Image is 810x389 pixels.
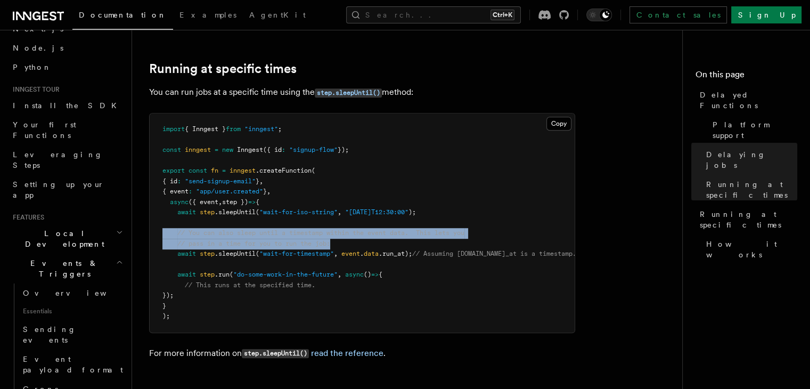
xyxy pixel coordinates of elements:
[9,145,125,175] a: Leveraging Steps
[256,208,259,216] span: (
[162,188,189,195] span: { event
[341,250,360,257] span: event
[215,271,230,278] span: .run
[23,355,123,374] span: Event payload format
[412,250,576,257] span: // Assuming [DOMAIN_NAME]_at is a timestamp.
[9,228,116,249] span: Local Development
[338,208,341,216] span: ,
[346,6,521,23] button: Search...Ctrl+K
[19,320,125,350] a: Sending events
[263,146,282,153] span: ({ id
[700,90,797,111] span: Delayed Functions
[177,229,464,237] span: // You can also sleep until a timestamp within the event data. This lets you
[713,119,797,141] span: Platform support
[177,271,196,278] span: await
[162,146,181,153] span: const
[173,3,243,29] a: Examples
[162,302,166,310] span: }
[364,271,371,278] span: ()
[72,3,173,30] a: Documentation
[259,177,263,185] span: ,
[315,88,382,98] code: step.sleepUntil()
[233,271,338,278] span: "do-some-work-in-the-future"
[162,177,177,185] span: { id
[222,167,226,174] span: =
[13,180,104,199] span: Setting up your app
[256,167,312,174] span: .createFunction
[9,38,125,58] a: Node.js
[23,289,133,297] span: Overview
[149,85,575,100] p: You can run jobs at a specific time using the method:
[379,271,382,278] span: {
[200,271,215,278] span: step
[162,125,185,133] span: import
[706,179,797,200] span: Running at specific times
[259,208,338,216] span: "wait-for-iso-string"
[13,150,103,169] span: Leveraging Steps
[700,209,797,230] span: Running at specific times
[338,146,349,153] span: });
[189,188,192,195] span: :
[215,146,218,153] span: =
[189,167,207,174] span: const
[215,250,256,257] span: .sleepUntil
[244,125,278,133] span: "inngest"
[9,58,125,77] a: Python
[243,3,312,29] a: AgentKit
[259,250,334,257] span: "wait-for-timestamp"
[177,177,181,185] span: :
[629,6,727,23] a: Contact sales
[312,167,315,174] span: (
[9,213,44,222] span: Features
[408,208,416,216] span: );
[256,177,259,185] span: }
[9,96,125,115] a: Install the SDK
[256,250,259,257] span: (
[345,208,408,216] span: "[DATE]T12:30:00"
[731,6,801,23] a: Sign Up
[256,198,259,206] span: {
[196,188,263,195] span: "app/user.created"
[149,346,575,361] p: For more information on .
[162,167,185,174] span: export
[9,254,125,283] button: Events & Triggers
[371,271,379,278] span: =>
[200,250,215,257] span: step
[696,85,797,115] a: Delayed Functions
[13,120,76,140] span: Your first Functions
[162,291,174,299] span: });
[177,250,196,257] span: await
[226,125,241,133] span: from
[237,146,263,153] span: Inngest
[9,258,116,279] span: Events & Triggers
[696,68,797,85] h4: On this page
[162,312,170,320] span: );
[289,146,338,153] span: "signup-flow"
[149,61,297,76] a: Running at specific times
[185,177,256,185] span: "send-signup-email"
[23,325,76,344] span: Sending events
[177,240,330,247] span: // pass in a time for you to run the job:
[249,11,306,19] span: AgentKit
[222,146,233,153] span: new
[185,146,211,153] span: inngest
[702,234,797,264] a: How it works
[230,167,256,174] span: inngest
[364,250,379,257] span: data
[379,250,412,257] span: .run_at);
[702,175,797,205] a: Running at specific times
[13,44,63,52] span: Node.js
[189,198,218,206] span: ({ event
[315,87,382,97] a: step.sleepUntil()
[278,125,282,133] span: ;
[13,63,52,71] span: Python
[185,281,315,289] span: // This runs at the specified time.
[9,115,125,145] a: Your first Functions
[263,188,267,195] span: }
[546,117,571,131] button: Copy
[708,115,797,145] a: Platform support
[360,250,364,257] span: .
[211,167,218,174] span: fn
[9,85,60,94] span: Inngest tour
[706,149,797,171] span: Delaying jobs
